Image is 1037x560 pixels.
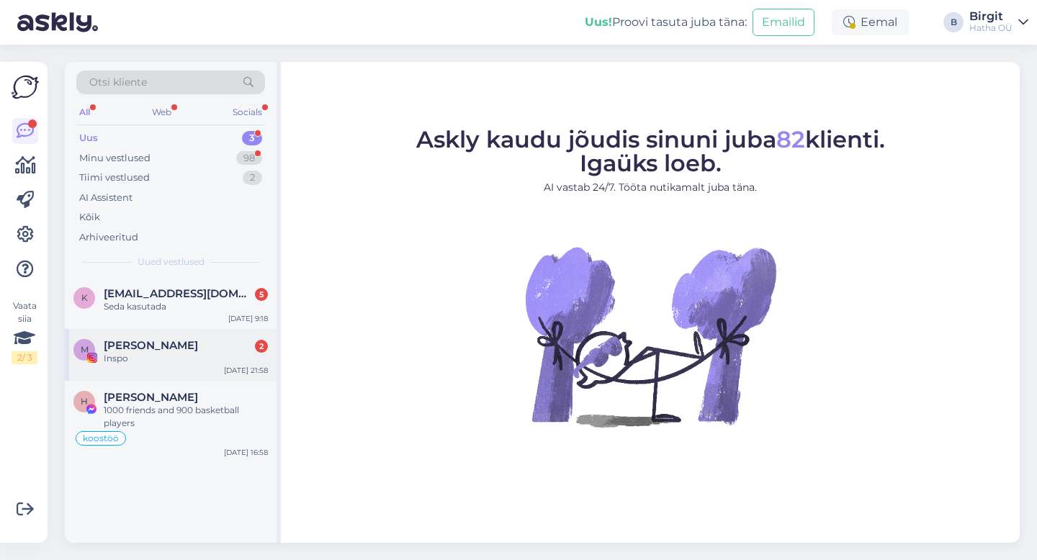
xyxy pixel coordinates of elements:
[104,300,268,313] div: Seda kasutada
[416,180,885,195] p: AI vastab 24/7. Tööta nutikamalt juba täna.
[79,210,100,225] div: Kõik
[104,404,268,430] div: 1000 friends and 900 basketball players
[776,125,805,153] span: 82
[832,9,909,35] div: Eemal
[416,125,885,177] span: Askly kaudu jõudis sinuni juba klienti. Igaüks loeb.
[79,191,133,205] div: AI Assistent
[12,299,37,364] div: Vaata siia
[138,256,205,268] span: Uued vestlused
[228,313,268,324] div: [DATE] 9:18
[89,75,147,90] span: Otsi kliente
[104,391,198,404] span: Heino Skovgaard
[943,12,964,32] div: B
[255,340,268,353] div: 2
[81,344,89,355] span: M
[236,151,262,166] div: 98
[76,103,93,122] div: All
[255,288,268,301] div: 5
[79,131,98,145] div: Uus
[79,230,138,245] div: Arhiveeritud
[12,73,39,101] img: Askly Logo
[83,434,119,443] span: koostöö
[104,352,268,365] div: Inspo
[224,365,268,376] div: [DATE] 21:58
[224,447,268,458] div: [DATE] 16:58
[969,22,1013,34] div: Hatha OÜ
[969,11,1013,22] div: Birgit
[753,9,814,36] button: Emailid
[104,339,198,352] span: Mari-Liis Põldar
[243,171,262,185] div: 2
[521,207,780,466] img: No Chat active
[79,151,151,166] div: Minu vestlused
[81,292,88,303] span: k
[242,131,262,145] div: 3
[12,351,37,364] div: 2 / 3
[79,171,150,185] div: Tiimi vestlused
[81,396,88,407] span: H
[230,103,265,122] div: Socials
[969,11,1028,34] a: BirgitHatha OÜ
[585,15,612,29] b: Uus!
[585,14,747,31] div: Proovi tasuta juba täna:
[104,287,253,300] span: koivmerle@gmail.com
[149,103,174,122] div: Web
